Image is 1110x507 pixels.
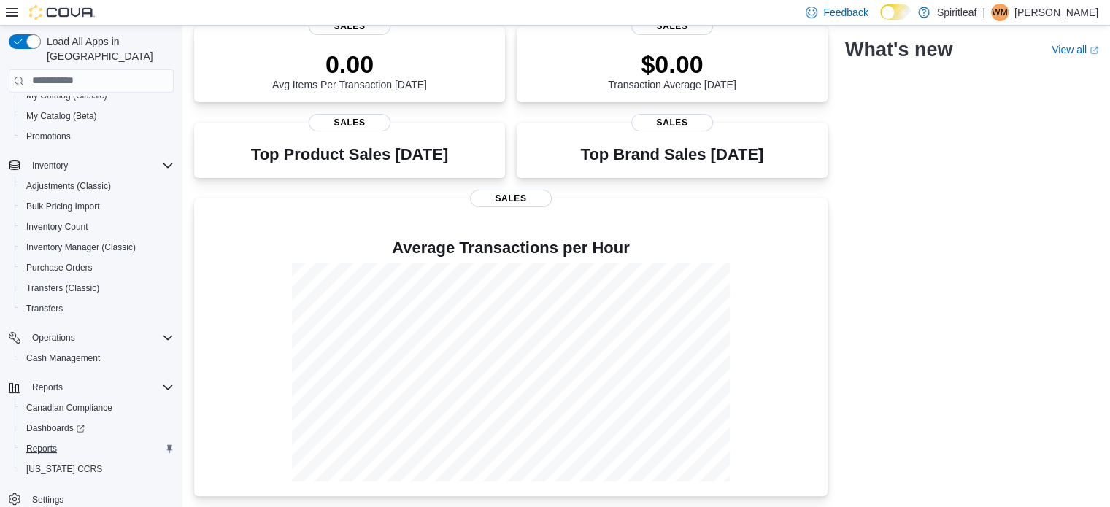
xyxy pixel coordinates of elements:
a: My Catalog (Classic) [20,87,113,104]
span: Sales [309,114,390,131]
span: Purchase Orders [20,259,174,276]
button: Adjustments (Classic) [15,176,180,196]
button: My Catalog (Classic) [15,85,180,106]
span: My Catalog (Beta) [26,110,97,122]
button: Reports [15,438,180,459]
span: Reports [26,379,174,396]
svg: External link [1090,46,1098,55]
div: Wanda M [991,4,1009,21]
a: Reports [20,440,63,457]
button: Canadian Compliance [15,398,180,418]
span: Cash Management [26,352,100,364]
span: Bulk Pricing Import [26,201,100,212]
span: Sales [470,190,552,207]
span: Operations [32,332,75,344]
span: Purchase Orders [26,262,93,274]
span: Reports [26,443,57,454]
span: Dashboards [26,422,85,434]
button: Inventory [3,155,180,176]
button: Inventory [26,157,74,174]
span: Reports [32,382,63,393]
a: Dashboards [15,418,180,438]
p: [PERSON_NAME] [1014,4,1098,21]
span: Reports [20,440,174,457]
button: Reports [3,377,180,398]
button: Cash Management [15,348,180,368]
span: Promotions [20,128,174,145]
p: Spiritleaf [937,4,976,21]
a: Inventory Count [20,218,94,236]
button: Operations [26,329,81,347]
button: Operations [3,328,180,348]
span: Transfers [26,303,63,314]
a: Adjustments (Classic) [20,177,117,195]
span: Inventory [32,160,68,171]
span: Bulk Pricing Import [20,198,174,215]
span: Feedback [823,5,868,20]
span: Canadian Compliance [20,399,174,417]
span: Transfers (Classic) [20,279,174,297]
button: Transfers (Classic) [15,278,180,298]
span: Canadian Compliance [26,402,112,414]
span: Inventory Manager (Classic) [26,241,136,253]
h3: Top Brand Sales [DATE] [581,146,764,163]
p: $0.00 [608,50,736,79]
span: Sales [309,18,390,35]
span: Washington CCRS [20,460,174,478]
span: My Catalog (Beta) [20,107,174,125]
h3: Top Product Sales [DATE] [251,146,448,163]
button: Inventory Manager (Classic) [15,237,180,258]
input: Dark Mode [880,4,911,20]
span: Inventory Count [20,218,174,236]
a: Purchase Orders [20,259,99,276]
span: Adjustments (Classic) [26,180,111,192]
span: Transfers [20,300,174,317]
span: Dashboards [20,419,174,437]
h4: Average Transactions per Hour [206,239,816,257]
span: Operations [26,329,174,347]
a: Canadian Compliance [20,399,118,417]
span: Settings [32,494,63,506]
button: Transfers [15,298,180,319]
span: Cash Management [20,349,174,367]
a: View allExternal link [1052,44,1098,55]
a: Bulk Pricing Import [20,198,106,215]
img: Cova [29,5,95,20]
button: Promotions [15,126,180,147]
div: Avg Items Per Transaction [DATE] [272,50,427,90]
button: [US_STATE] CCRS [15,459,180,479]
a: Transfers (Classic) [20,279,105,297]
h2: What's new [845,38,952,61]
span: My Catalog (Classic) [20,87,174,104]
span: [US_STATE] CCRS [26,463,102,475]
button: My Catalog (Beta) [15,106,180,126]
span: Adjustments (Classic) [20,177,174,195]
button: Purchase Orders [15,258,180,278]
a: Cash Management [20,349,106,367]
a: Dashboards [20,419,90,437]
a: Promotions [20,128,77,145]
span: Inventory Manager (Classic) [20,239,174,256]
button: Inventory Count [15,217,180,237]
span: Inventory [26,157,174,174]
a: [US_STATE] CCRS [20,460,108,478]
a: Inventory Manager (Classic) [20,239,142,256]
p: | [982,4,985,21]
p: 0.00 [272,50,427,79]
span: WM [992,4,1007,21]
div: Transaction Average [DATE] [608,50,736,90]
button: Bulk Pricing Import [15,196,180,217]
span: Transfers (Classic) [26,282,99,294]
a: My Catalog (Beta) [20,107,103,125]
span: Load All Apps in [GEOGRAPHIC_DATA] [41,34,174,63]
button: Reports [26,379,69,396]
a: Transfers [20,300,69,317]
span: Promotions [26,131,71,142]
span: Sales [631,18,713,35]
span: My Catalog (Classic) [26,90,107,101]
span: Inventory Count [26,221,88,233]
span: Sales [631,114,713,131]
